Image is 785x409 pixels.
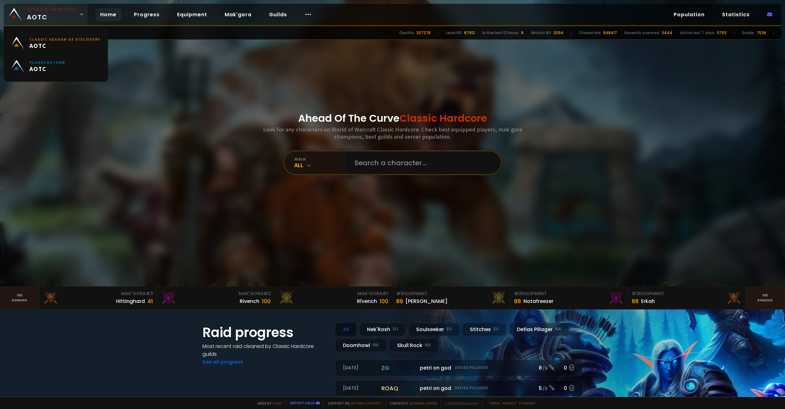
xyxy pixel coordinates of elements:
h1: Raid progress [202,323,328,342]
div: [PERSON_NAME] [405,297,447,305]
span: Support me, [324,401,382,406]
a: Mak'Gora#3Hittinghard41 [39,287,157,309]
div: All [335,323,357,336]
div: Mak'Gora [43,290,153,297]
a: Equipment [172,8,212,21]
a: #2Equipment88Notafreezer [510,287,628,309]
span: # 3 [146,290,153,297]
a: Privacy [503,401,516,406]
a: Consent [519,401,535,406]
div: 67912 [464,30,475,36]
a: Mak'gora [220,8,257,21]
a: #3Equipment88Erkah [628,287,746,309]
span: Made by [254,401,282,406]
div: In the last 12 hours [482,30,518,36]
small: Plunderstorm [29,60,65,65]
div: Defias Pillager [509,323,569,336]
a: Statistics [717,8,755,21]
a: a fan [273,401,282,406]
div: 7538 [757,30,766,36]
a: Home [95,8,121,21]
div: Hittinghard [116,297,145,305]
small: EU [393,326,398,332]
div: Equipment [514,290,624,297]
div: Active last 7 days [680,30,714,36]
div: Equipment [396,290,506,297]
small: EU [446,326,452,332]
span: v. d752d5 - production [441,401,478,406]
div: Skull Rock [389,339,439,352]
a: Classic Season of DiscoveryAOTC [8,32,104,55]
div: 100 [380,297,388,305]
a: Mak'Gora#1Rîvench100 [275,287,392,309]
a: Mak'Gora#2Rivench100 [157,287,275,309]
small: Classic Season of Discovery [29,37,100,42]
div: Nek'Rosh [359,323,406,336]
div: Guilds [742,30,754,36]
span: AOTC [29,42,100,49]
div: All [294,161,347,169]
h1: Ahead Of The Curve [298,111,487,126]
div: 88 [514,297,521,305]
a: Seeranking [746,287,785,309]
div: 100 [262,297,271,305]
div: Deaths [400,30,414,36]
div: Rîvench [357,297,377,305]
a: [DATE]zgpetri on godDefias Pillager8 /90 [335,360,583,376]
a: [DATE]roaqpetri on godDefias Pillager5 /60 [335,380,583,396]
small: NA [373,342,379,348]
a: Classic HardcoreAOTC [4,4,88,25]
small: Classic Hardcore [27,7,77,13]
div: Doomhowl [335,339,387,352]
a: Progress [129,8,165,21]
span: # 1 [382,290,388,297]
a: Report a bug [290,401,315,405]
span: Checkout [386,401,437,406]
div: 207278 [416,30,431,36]
span: # 2 [263,290,271,297]
span: AOTC [29,65,65,73]
small: EU [493,326,499,332]
span: # 1 [396,290,402,297]
span: Classic Hardcore [400,111,487,125]
div: realm [294,157,347,161]
input: Search a character... [351,151,493,174]
div: Mak'Gora [278,290,388,297]
div: 41 [147,297,153,305]
div: Soulseeker [408,323,460,336]
div: Almost 60 [531,30,551,36]
a: Guilds [264,8,292,21]
div: Erkah [641,297,655,305]
a: Terms [489,401,500,406]
span: AOTC [27,7,77,22]
small: NA [555,326,561,332]
span: # 2 [514,290,521,297]
h4: Most recent raid cleaned by Classic Hardcore guilds [202,342,328,358]
small: NA [425,342,431,348]
div: 3444 [662,30,672,36]
a: See all progress [202,358,243,366]
div: Stitches [462,323,507,336]
div: 89 [396,297,403,305]
div: Mak'Gora [161,290,271,297]
a: #1Equipment89[PERSON_NAME] [392,287,510,309]
a: Population [669,8,710,21]
div: Notafreezer [523,297,553,305]
div: 9 [521,30,523,36]
div: Equipment [632,290,742,297]
div: Recently scanned [624,30,659,36]
div: Rivench [240,297,259,305]
div: 2094 [553,30,563,36]
a: PlunderstormAOTC [8,55,104,78]
div: 11753 [717,30,726,36]
a: Buy me a coffee [351,401,382,406]
div: Characters [579,30,601,36]
a: [DOMAIN_NAME] [410,401,437,406]
div: Level 60 [446,30,461,36]
h3: Look for any characters on World of Warcraft Classic Hardcore. Check best equipped players, mak'g... [261,126,525,140]
span: # 3 [632,290,639,297]
div: 88 [632,297,639,305]
div: 848417 [603,30,617,36]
